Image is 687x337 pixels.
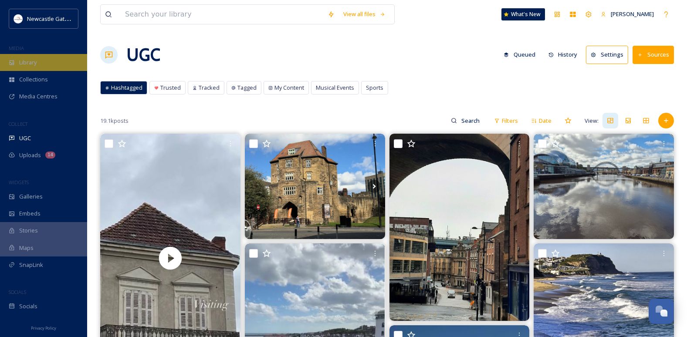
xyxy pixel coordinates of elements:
span: Collections [19,75,48,84]
a: History [544,46,586,63]
a: What's New [501,8,545,20]
span: COLLECT [9,121,27,127]
img: #newcastlequayside #newcastle #reflections #bridges [534,134,674,239]
span: 19.1k posts [100,117,129,125]
span: Library [19,58,37,67]
div: 14 [45,152,55,158]
span: Stories [19,226,38,235]
input: Search [457,112,485,129]
button: Sources [633,46,674,64]
span: SOCIALS [9,289,26,295]
span: View: [585,117,599,125]
img: Good Morning Newcastle England UK #rohailma #newcastle #england #toonarmy #fblifestyle [389,134,530,321]
span: My Content [274,84,304,92]
img: DqD9wEUd_400x400.jpg [14,14,23,23]
a: [PERSON_NAME] [596,6,658,23]
span: WIDGETS [9,179,29,185]
span: SnapLink [19,261,43,269]
span: Embeds [19,209,41,218]
img: #newcastle #newcastleupontyne #travel #uk [245,134,385,239]
span: MEDIA [9,45,24,51]
button: Settings [586,46,628,64]
span: Uploads [19,151,41,159]
a: Privacy Policy [31,322,56,333]
button: History [544,46,582,63]
a: Queued [499,46,544,63]
span: Galleries [19,192,43,201]
a: View all files [339,6,390,23]
span: Hashtagged [111,84,142,92]
span: Media Centres [19,92,58,101]
span: [PERSON_NAME] [611,10,654,18]
input: Search your library [121,5,323,24]
span: Tracked [199,84,220,92]
a: Settings [586,46,633,64]
span: Newcastle Gateshead Initiative [27,14,107,23]
span: Tagged [237,84,257,92]
span: Sports [366,84,383,92]
button: Queued [499,46,540,63]
span: Date [539,117,552,125]
span: Maps [19,244,34,252]
span: Privacy Policy [31,325,56,331]
span: Trusted [160,84,181,92]
span: Filters [502,117,518,125]
span: Socials [19,302,37,310]
a: UGC [126,42,160,68]
span: Musical Events [316,84,354,92]
span: UGC [19,134,31,142]
button: Open Chat [649,299,674,324]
